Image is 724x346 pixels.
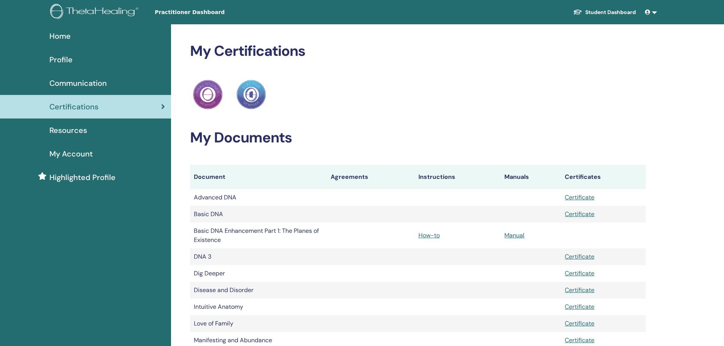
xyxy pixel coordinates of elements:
td: Intuitive Anatomy [190,299,327,315]
span: Home [49,30,71,42]
a: Certificate [565,253,594,261]
a: How-to [418,231,440,239]
img: Practitioner [236,80,266,109]
a: Certificate [565,193,594,201]
span: Profile [49,54,73,65]
a: Student Dashboard [567,5,642,19]
span: Highlighted Profile [49,172,116,183]
span: Certifications [49,101,98,112]
td: Basic DNA Enhancement Part 1: The Planes of Existence [190,223,327,248]
td: Disease and Disorder [190,282,327,299]
td: Dig Deeper [190,265,327,282]
a: Certificate [565,269,594,277]
th: Certificates [561,165,645,189]
td: Advanced DNA [190,189,327,206]
a: Certificate [565,319,594,327]
th: Agreements [327,165,415,189]
img: Practitioner [193,80,223,109]
img: logo.png [50,4,141,21]
h2: My Certifications [190,43,646,60]
span: Resources [49,125,87,136]
span: My Account [49,148,93,160]
span: Communication [49,77,107,89]
td: DNA 3 [190,248,327,265]
a: Certificate [565,336,594,344]
a: Certificate [565,303,594,311]
a: Manual [504,231,524,239]
th: Document [190,165,327,189]
span: Practitioner Dashboard [155,8,269,16]
th: Instructions [415,165,501,189]
td: Love of Family [190,315,327,332]
th: Manuals [501,165,561,189]
a: Certificate [565,286,594,294]
a: Certificate [565,210,594,218]
td: Basic DNA [190,206,327,223]
img: graduation-cap-white.svg [573,9,582,15]
h2: My Documents [190,129,646,147]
